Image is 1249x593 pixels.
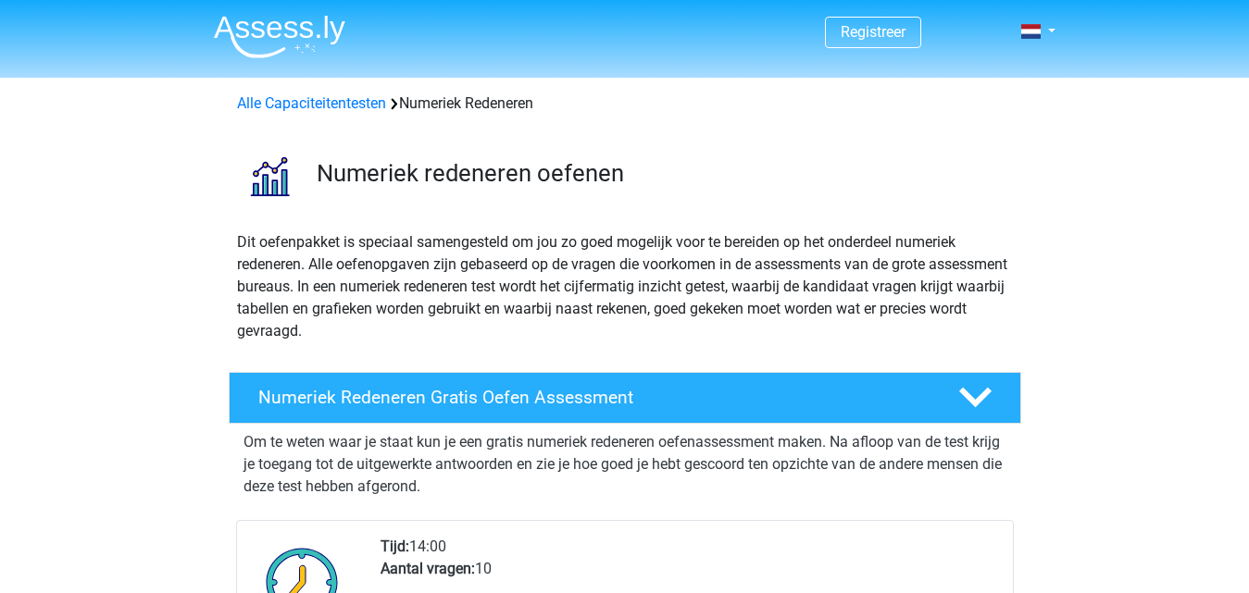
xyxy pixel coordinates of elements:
a: Numeriek Redeneren Gratis Oefen Assessment [221,372,1029,424]
b: Aantal vragen: [381,560,475,577]
div: Numeriek Redeneren [230,93,1020,115]
img: numeriek redeneren [230,137,308,216]
h3: Numeriek redeneren oefenen [317,159,1006,188]
p: Dit oefenpakket is speciaal samengesteld om jou zo goed mogelijk voor te bereiden op het onderdee... [237,231,1013,342]
a: Registreer [841,23,906,41]
a: Alle Capaciteitentesten [237,94,386,112]
p: Om te weten waar je staat kun je een gratis numeriek redeneren oefenassessment maken. Na afloop v... [244,431,1006,498]
b: Tijd: [381,537,409,555]
h4: Numeriek Redeneren Gratis Oefen Assessment [258,387,929,408]
img: Assessly [214,15,345,58]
